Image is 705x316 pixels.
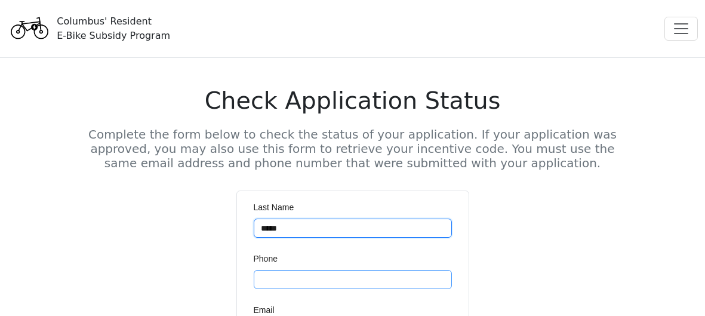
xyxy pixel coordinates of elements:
img: Program logo [7,8,52,50]
input: Last Name [254,219,452,238]
a: Columbus' ResidentE-Bike Subsidy Program [7,21,170,35]
input: Phone [254,270,452,289]
div: Columbus' Resident E-Bike Subsidy Program [57,14,170,43]
label: Phone [254,252,286,265]
label: Last Name [254,201,303,214]
h1: Check Application Status [81,87,625,115]
h5: Complete the form below to check the status of your application. If your application was approved... [81,127,625,170]
button: Toggle navigation [664,17,698,41]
